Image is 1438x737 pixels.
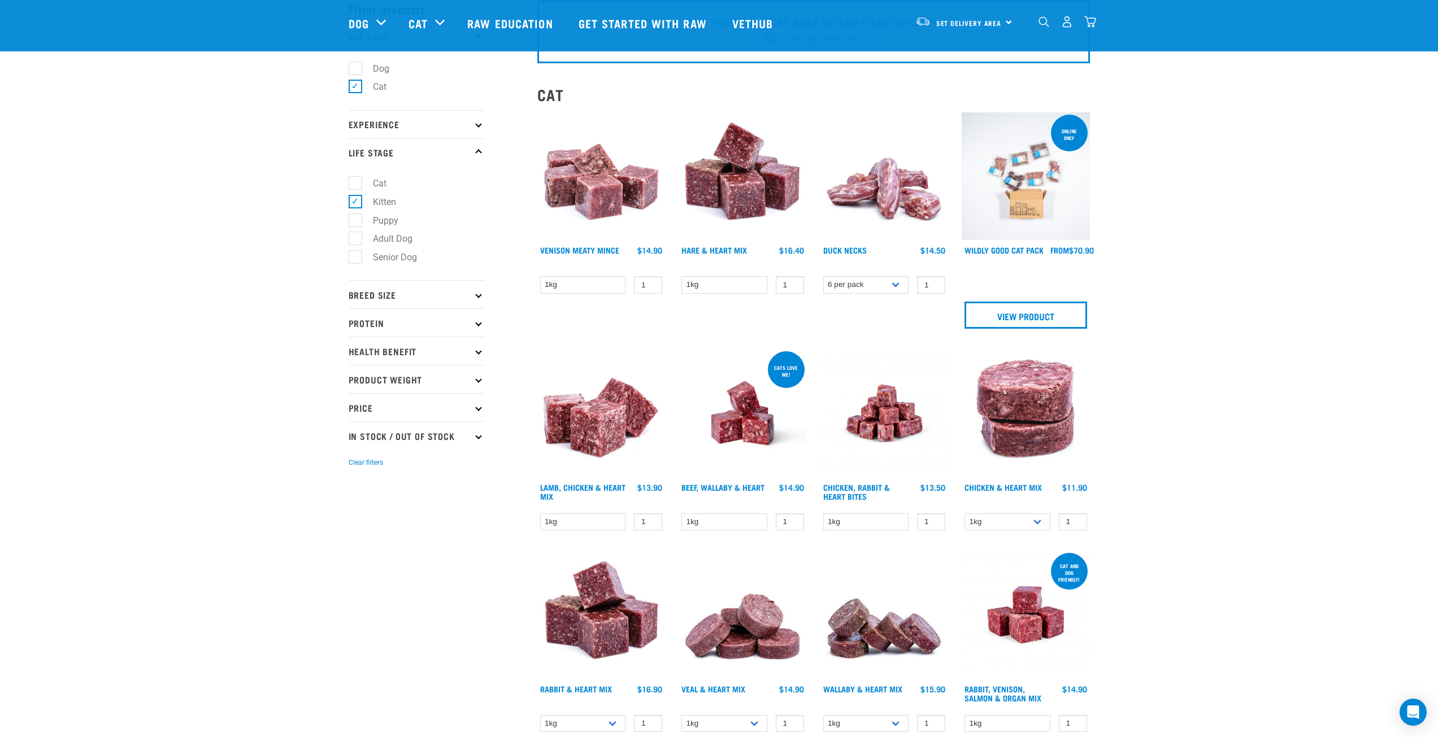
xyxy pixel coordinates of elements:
[965,248,1044,252] a: Wildly Good Cat Pack
[349,421,484,450] p: In Stock / Out Of Stock
[540,248,619,252] a: Venison Meaty Mince
[349,138,484,167] p: Life Stage
[355,176,391,190] label: Cat
[349,337,484,365] p: Health Benefit
[721,1,788,46] a: Vethub
[1062,483,1087,492] div: $11.90
[1084,16,1096,28] img: home-icon@2x.png
[679,551,807,679] img: 1152 Veal Heart Medallions 01
[355,80,391,94] label: Cat
[349,110,484,138] p: Experience
[965,485,1042,489] a: Chicken & Heart Mix
[776,715,804,732] input: 1
[823,485,890,498] a: Chicken, Rabbit & Heart Bites
[681,687,745,691] a: Veal & Heart Mix
[349,393,484,421] p: Price
[1400,699,1427,726] div: Open Intercom Messenger
[917,276,945,294] input: 1
[540,485,625,498] a: Lamb, Chicken & Heart Mix
[349,308,484,337] p: Protein
[567,1,721,46] a: Get started with Raw
[355,250,422,264] label: Senior Dog
[349,457,383,468] button: Clear filters
[537,349,666,477] img: 1124 Lamb Chicken Heart Mix 01
[637,246,662,255] div: $14.90
[537,112,666,241] img: 1117 Venison Meat Mince 01
[965,687,1041,700] a: Rabbit, Venison, Salmon & Organ Mix
[540,687,612,691] a: Rabbit & Heart Mix
[679,349,807,477] img: Raw Essentials 2024 July2572 Beef Wallaby Heart
[349,365,484,393] p: Product Weight
[349,15,369,32] a: Dog
[537,551,666,679] img: 1087 Rabbit Heart Cubes 01
[962,551,1090,679] img: Rabbit Venison Salmon Organ 1688
[1061,16,1073,28] img: user.png
[962,349,1090,477] img: Chicken and Heart Medallions
[681,485,764,489] a: Beef, Wallaby & Heart
[637,684,662,694] div: $16.90
[409,15,428,32] a: Cat
[779,684,804,694] div: $14.90
[768,359,805,383] div: Cats love me!
[917,513,945,531] input: 1
[1059,513,1087,531] input: 1
[1051,123,1088,146] div: ONLINE ONLY
[917,715,945,732] input: 1
[779,246,804,255] div: $16.40
[355,213,403,228] label: Puppy
[820,112,949,241] img: Pile Of Duck Necks For Pets
[1050,246,1094,255] div: $70.90
[776,513,804,531] input: 1
[349,280,484,308] p: Breed Size
[681,248,747,252] a: Hare & Heart Mix
[1039,16,1049,27] img: home-icon-1@2x.png
[679,112,807,241] img: Pile Of Cubed Hare Heart For Pets
[355,62,394,76] label: Dog
[355,195,401,209] label: Kitten
[537,86,1090,103] h2: Cat
[920,246,945,255] div: $14.50
[779,483,804,492] div: $14.90
[776,276,804,294] input: 1
[634,715,662,732] input: 1
[1059,715,1087,732] input: 1
[915,16,931,27] img: van-moving.png
[637,483,662,492] div: $13.90
[823,687,902,691] a: Wallaby & Heart Mix
[634,276,662,294] input: 1
[355,232,417,246] label: Adult Dog
[820,349,949,477] img: Chicken Rabbit Heart 1609
[823,248,867,252] a: Duck Necks
[820,551,949,679] img: 1093 Wallaby Heart Medallions 01
[634,513,662,531] input: 1
[1062,684,1087,694] div: $14.90
[936,21,1002,25] span: Set Delivery Area
[1050,248,1069,252] span: FROM
[965,302,1087,329] a: View Product
[962,112,1090,241] img: Cat 0 2sec
[920,483,945,492] div: $13.50
[1051,557,1088,588] div: Cat and dog friendly!
[920,684,945,694] div: $15.90
[456,1,567,46] a: Raw Education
